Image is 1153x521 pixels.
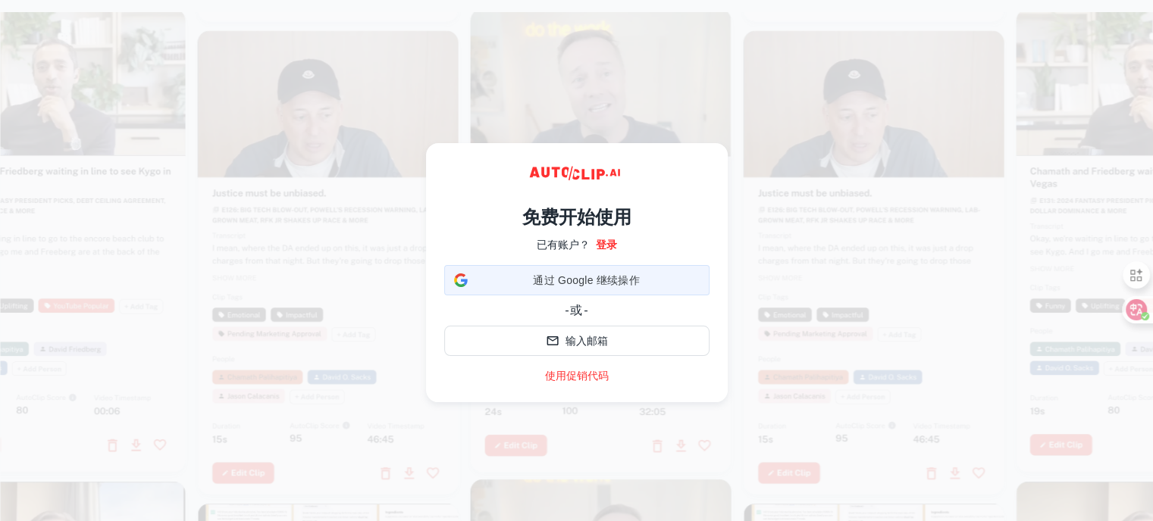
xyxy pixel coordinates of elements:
[596,239,617,251] font: 登录
[522,206,631,227] font: 免费开始使用
[444,326,710,356] button: 输入邮箱
[545,370,609,382] font: 使用促销代码
[474,273,700,289] span: 通过 Google 继续操作
[565,303,588,317] font: - 或 -
[596,236,617,253] a: 登录
[444,265,710,295] div: 通过 Google 继续操作
[537,239,590,251] font: 已有账户？
[566,335,608,347] font: 输入邮箱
